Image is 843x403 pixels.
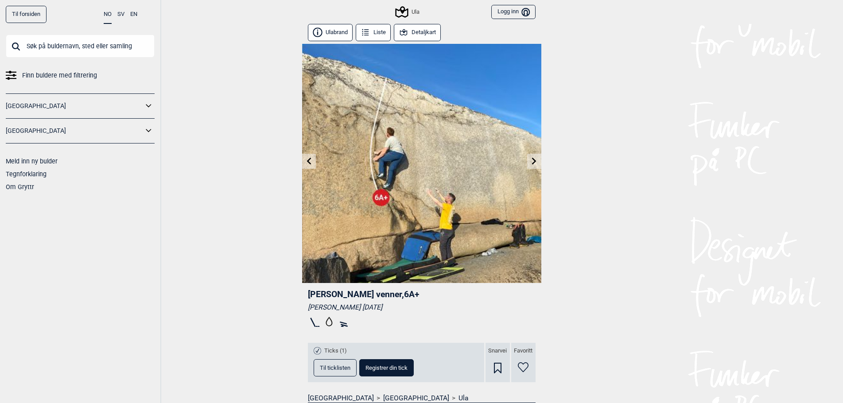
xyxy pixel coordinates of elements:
span: Favoritt [514,347,532,355]
button: Til ticklisten [314,359,357,376]
a: Meld inn ny bulder [6,158,58,165]
div: Snarvei [486,343,510,382]
a: Finn buldere med filtrering [6,69,155,82]
a: [GEOGRAPHIC_DATA] [6,100,143,112]
a: Til forsiden [6,6,47,23]
a: [GEOGRAPHIC_DATA] [6,124,143,137]
span: Registrer din tick [365,365,408,371]
button: Liste [356,24,391,41]
a: [GEOGRAPHIC_DATA] [383,394,449,403]
a: Ula [458,394,468,403]
img: Svenners venner 230508 [302,44,541,283]
button: Registrer din tick [359,359,414,376]
nav: > > [308,394,536,403]
a: Om Gryttr [6,183,34,190]
button: Logg inn [491,5,535,19]
button: Ulabrand [308,24,353,41]
a: [GEOGRAPHIC_DATA] [308,394,374,403]
div: [PERSON_NAME] [DATE] [308,303,536,312]
span: Finn buldere med filtrering [22,69,97,82]
input: Søk på buldernavn, sted eller samling [6,35,155,58]
span: Ticks (1) [324,347,347,355]
span: Til ticklisten [320,365,350,371]
button: NO [104,6,112,24]
div: Ula [396,7,420,17]
button: Detaljkart [394,24,441,41]
button: EN [130,6,137,23]
span: [PERSON_NAME] venner , 6A+ [308,289,420,299]
a: Tegnforklaring [6,170,47,178]
button: SV [117,6,124,23]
